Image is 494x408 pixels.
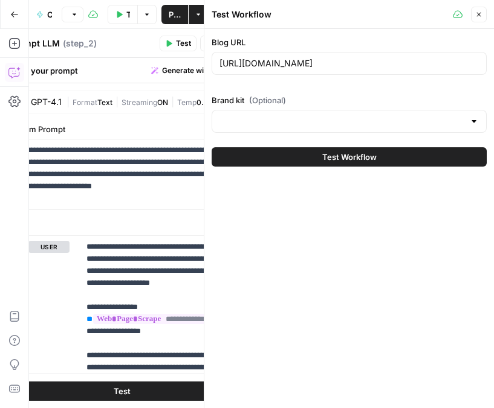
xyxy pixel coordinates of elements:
[162,65,219,76] span: Generate with AI
[169,8,181,21] span: Publish
[197,98,208,107] span: 0.7
[212,94,487,106] label: Brand kit
[67,95,73,107] span: |
[168,95,177,107] span: |
[73,98,97,107] span: Format
[97,98,112,107] span: Text
[157,98,168,107] span: ON
[126,8,130,21] span: Test Workflow
[9,37,60,49] textarea: Prompt LLM
[8,381,235,401] button: Test
[28,241,70,253] button: user
[31,98,62,106] div: GPT-4.1
[161,5,188,24] button: Publish
[8,123,235,135] label: System Prompt
[1,58,242,83] div: Write your prompt
[114,385,131,397] span: Test
[177,98,197,107] span: Temp
[29,5,59,24] button: Create Meta Description ([PERSON_NAME])
[212,36,487,48] label: Blog URL
[322,151,377,163] span: Test Workflow
[63,37,97,49] span: ( step_2 )
[146,63,235,78] button: Generate with AI
[212,147,487,167] button: Test Workflow
[249,94,286,106] span: (Optional)
[122,98,157,107] span: Streaming
[62,7,83,22] button: Draft
[8,220,235,232] label: Chat
[108,5,138,24] button: Test Workflow
[112,95,122,107] span: |
[176,38,191,49] span: Test
[160,36,197,51] button: Test
[47,8,52,21] span: Create Meta Description ([PERSON_NAME])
